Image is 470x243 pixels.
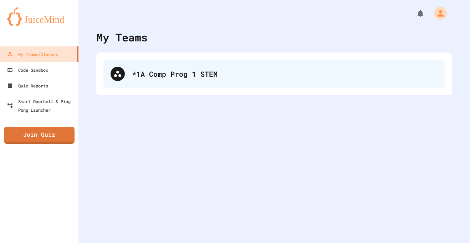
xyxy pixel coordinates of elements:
div: My Notifications [403,7,426,19]
div: My Teams/Classes [7,50,58,59]
div: Quiz Reports [7,81,48,90]
div: *1A Comp Prog 1 STEM [132,69,438,79]
a: Join Quiz [4,127,75,144]
div: Code Sandbox [7,66,48,74]
div: My Teams [96,29,148,45]
div: Smart Doorbell & Ping Pong Launcher [7,97,76,114]
div: My Account [426,5,449,21]
img: logo-orange.svg [7,7,71,26]
div: *1A Comp Prog 1 STEM [103,60,445,88]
